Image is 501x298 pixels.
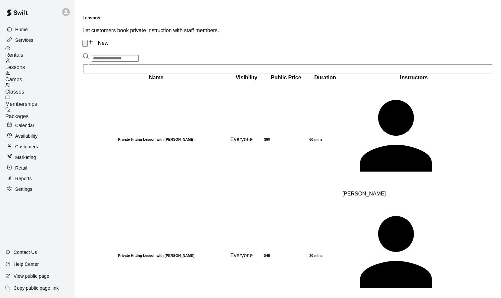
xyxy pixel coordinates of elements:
a: Memberships [5,95,75,107]
p: Settings [15,186,32,192]
span: Classes [5,89,24,95]
p: Help Center [14,261,39,267]
a: Packages [5,107,75,119]
a: Customers [5,142,69,152]
span: Packages [5,113,28,119]
h6: 30 mins [309,254,341,258]
p: Retail [15,165,27,171]
h6: Private Hitting Lesson with [PERSON_NAME] [83,254,229,258]
button: Lesson settings [82,40,88,47]
p: Customers [15,143,38,150]
p: Let customers book private instruction with staff members. [82,28,493,34]
p: View public page [14,273,49,279]
p: Calendar [15,122,34,129]
a: Services [5,35,69,45]
a: Rentals [5,46,75,58]
p: Services [15,37,33,43]
a: Reports [5,174,69,184]
a: Classes [5,83,75,95]
a: Camps [5,70,75,83]
a: Lessons [5,58,75,70]
b: Instructors [400,75,428,80]
div: Katie Rohrer [342,82,485,191]
span: Everyone [230,253,253,258]
b: Visibility [236,75,258,80]
b: Duration [314,75,336,80]
a: Retail [5,163,69,173]
h6: $45 [264,254,308,258]
h6: 60 mins [309,137,341,141]
h6: Private Hitting Lesson with [PERSON_NAME] [83,137,229,141]
p: Reports [15,175,32,182]
span: [PERSON_NAME] [342,191,386,196]
p: Copy public page link [14,285,59,291]
span: Rentals [5,52,23,58]
b: Name [149,75,164,80]
div: This service is visible to all of your customers [230,136,263,142]
span: Everyone [230,136,253,142]
div: This service is visible to all of your customers [230,253,263,259]
h5: Lessons [82,15,493,20]
span: Memberships [5,101,37,107]
p: Availability [15,133,38,139]
a: Availability [5,131,69,141]
a: Calendar [5,120,69,130]
a: Settings [5,184,69,194]
h6: $80 [264,137,308,141]
p: Contact Us [14,249,37,256]
span: Lessons [5,64,25,70]
a: Home [5,25,69,35]
p: Marketing [15,154,36,161]
span: Camps [5,77,22,82]
a: New [88,40,108,46]
a: Marketing [5,152,69,162]
b: Public Price [271,75,301,80]
p: Home [15,26,28,33]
